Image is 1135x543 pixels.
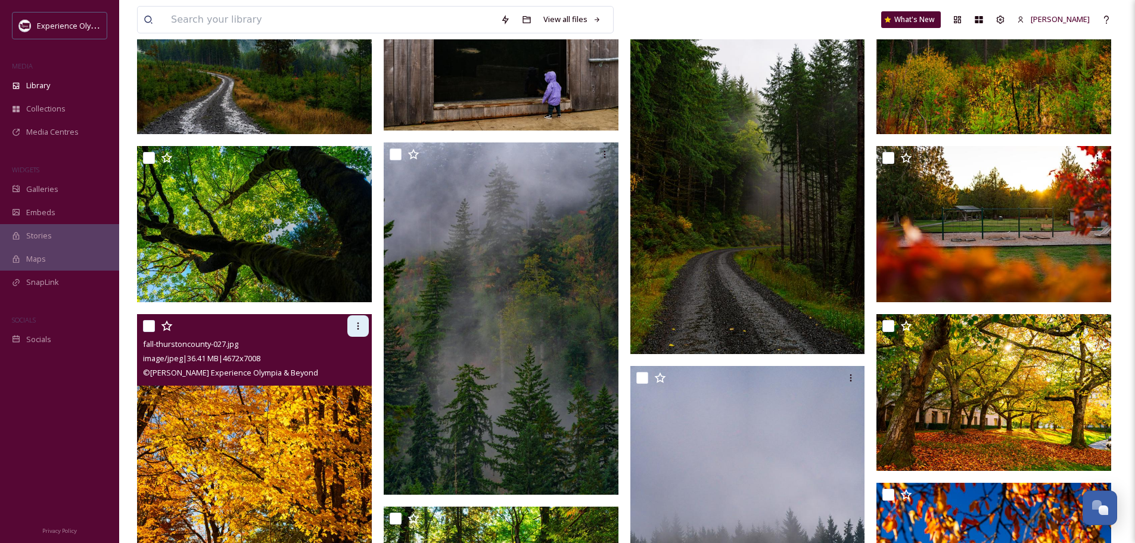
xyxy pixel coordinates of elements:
[384,142,618,495] img: fall-thurstoncounty-030.jpg
[42,527,77,535] span: Privacy Policy
[143,367,318,378] span: © [PERSON_NAME] Experience Olympia & Beyond
[881,11,941,28] a: What's New
[26,207,55,218] span: Embeds
[26,126,79,138] span: Media Centres
[1083,491,1117,525] button: Open Chat
[630,2,865,354] img: fall-thurstoncounty-037.jpg
[143,339,238,349] span: fall-thurstoncounty-027.jpg
[26,277,59,288] span: SnapLink
[42,523,77,537] a: Privacy Policy
[26,253,46,265] span: Maps
[1031,14,1090,24] span: [PERSON_NAME]
[26,103,66,114] span: Collections
[876,314,1111,471] img: fall-thurstoncounty-024.jpg
[37,20,108,31] span: Experience Olympia
[26,80,50,91] span: Library
[876,146,1111,303] img: fall-thurstoncounty-028.jpg
[19,20,31,32] img: download.jpeg
[143,353,260,364] span: image/jpeg | 36.41 MB | 4672 x 7008
[12,315,36,324] span: SOCIALS
[12,61,33,70] span: MEDIA
[537,8,607,31] a: View all files
[26,230,52,241] span: Stories
[165,7,495,33] input: Search your library
[26,334,51,345] span: Socials
[137,146,372,303] img: fall-thurstoncounty-031.jpg
[1011,8,1096,31] a: [PERSON_NAME]
[12,165,39,174] span: WIDGETS
[26,184,58,195] span: Galleries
